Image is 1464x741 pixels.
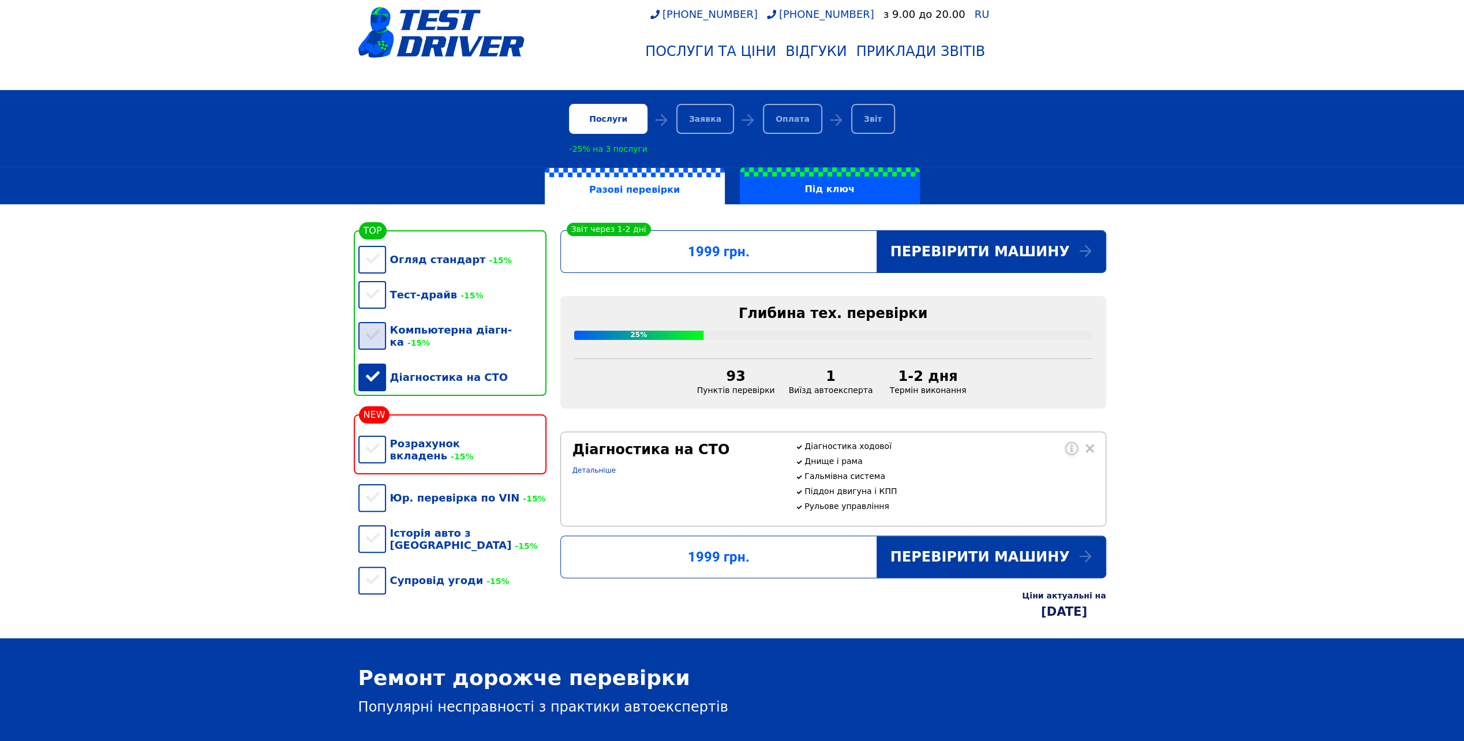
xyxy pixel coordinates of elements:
[569,104,647,134] div: Послуги
[358,515,546,563] div: Історія авто з [GEOGRAPHIC_DATA]
[358,699,1106,715] div: Популярні несправності з практики автоекспертів
[804,502,1094,511] p: Рульове управління
[877,231,1106,272] div: Перевірити машину
[763,104,822,134] div: Оплата
[974,9,989,20] a: RU
[511,541,537,551] span: -15%
[358,426,546,473] div: Розрахунок вкладень
[572,441,782,458] div: Діагностика на СТО
[1022,591,1106,600] div: Ціни актуальні на
[740,167,920,204] label: Під ключ
[358,277,546,312] div: Тест-драйв
[358,242,546,277] div: Огляд стандарт
[1022,605,1106,619] div: [DATE]
[804,471,1094,481] p: Гальмівна система
[782,368,880,395] div: Виїзд автоексперта
[785,43,847,59] div: Відгуки
[974,8,989,20] span: RU
[650,8,758,20] a: [PHONE_NUMBER]
[877,536,1106,578] div: Перевірити машину
[852,39,990,64] a: Приклади звітів
[856,43,985,59] div: Приклади звітів
[781,39,852,64] a: Відгуки
[789,368,873,384] div: 1
[358,360,546,395] div: Діагностика на СТО
[447,452,473,461] span: -15%
[358,7,525,58] img: logotype@3x
[851,104,895,134] div: Звіт
[358,563,546,598] div: Супровід угоди
[641,39,781,64] a: Послуги та Ціни
[804,441,1094,451] p: Діагностика ходової
[697,368,775,384] div: 93
[886,368,969,384] div: 1-2 дня
[732,167,927,204] a: Під ключ
[767,8,874,20] a: [PHONE_NUMBER]
[404,338,430,347] span: -15%
[561,244,877,260] div: 1999 грн.
[883,8,965,20] div: з 9.00 до 20.00
[804,486,1094,496] p: Піддон двигуна і КПП
[804,456,1094,466] p: Днище і рама
[483,577,509,586] span: -15%
[358,312,546,360] div: Компьютерна діагн-ка
[358,666,1106,690] div: Ремонт дорожче перевірки
[519,494,545,503] span: -15%
[457,291,483,300] span: -15%
[545,168,725,205] label: Разові перевірки
[561,549,877,565] div: 1999 грн.
[690,368,782,395] div: Пунктів перевірки
[574,331,704,340] div: 25%
[574,305,1092,321] div: Глибина тех. перевірки
[358,480,546,515] div: Юр. перевірка по VIN
[645,43,776,59] div: Послуги та Ціни
[572,466,616,474] a: Детальніше
[485,256,511,265] span: -15%
[676,104,734,134] div: Заявка
[569,144,647,154] div: -25% на 3 послуги
[879,368,976,395] div: Термін виконання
